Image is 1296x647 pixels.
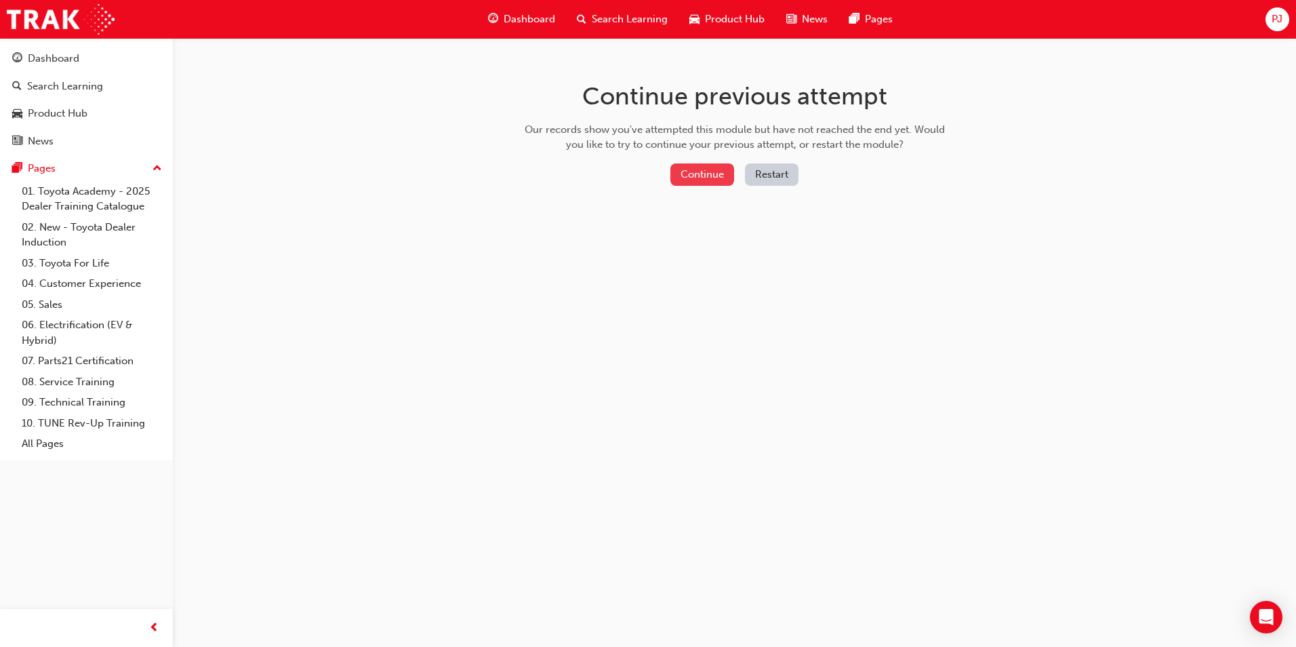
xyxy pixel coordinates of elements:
h1: Continue previous attempt [520,81,950,111]
div: Open Intercom Messenger [1250,601,1282,633]
a: news-iconNews [775,5,838,33]
button: PJ [1265,7,1289,31]
span: car-icon [12,108,22,120]
button: Pages [5,156,167,181]
a: 10. TUNE Rev-Up Training [16,413,167,434]
a: Product Hub [5,101,167,126]
a: car-iconProduct Hub [679,5,775,33]
button: Continue [670,163,734,186]
span: guage-icon [12,53,22,65]
span: News [802,12,828,27]
div: Search Learning [27,79,103,94]
span: guage-icon [488,11,498,28]
span: search-icon [577,11,586,28]
span: pages-icon [849,11,859,28]
div: News [28,134,54,149]
span: car-icon [689,11,700,28]
span: Pages [865,12,893,27]
button: Restart [745,163,798,186]
a: guage-iconDashboard [477,5,566,33]
img: Trak [7,4,115,35]
div: Our records show you've attempted this module but have not reached the end yet. Would you like to... [520,122,950,153]
div: Dashboard [28,51,79,66]
span: news-icon [786,11,796,28]
span: pages-icon [12,163,22,175]
a: All Pages [16,433,167,454]
a: Search Learning [5,74,167,99]
a: 01. Toyota Academy - 2025 Dealer Training Catalogue [16,181,167,217]
a: 04. Customer Experience [16,273,167,294]
div: Product Hub [28,106,87,121]
a: 08. Service Training [16,372,167,393]
button: DashboardSearch LearningProduct HubNews [5,43,167,156]
span: Search Learning [592,12,668,27]
span: Product Hub [705,12,765,27]
a: search-iconSearch Learning [566,5,679,33]
a: 03. Toyota For Life [16,253,167,274]
div: Pages [28,161,56,176]
a: 06. Electrification (EV & Hybrid) [16,315,167,351]
span: prev-icon [149,620,159,637]
span: up-icon [153,160,162,178]
span: Dashboard [504,12,555,27]
a: Dashboard [5,46,167,71]
a: 02. New - Toyota Dealer Induction [16,217,167,253]
span: news-icon [12,136,22,148]
span: PJ [1272,12,1282,27]
a: 09. Technical Training [16,392,167,413]
a: News [5,129,167,154]
span: search-icon [12,81,22,93]
a: 05. Sales [16,294,167,315]
a: 07. Parts21 Certification [16,351,167,372]
a: pages-iconPages [838,5,904,33]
